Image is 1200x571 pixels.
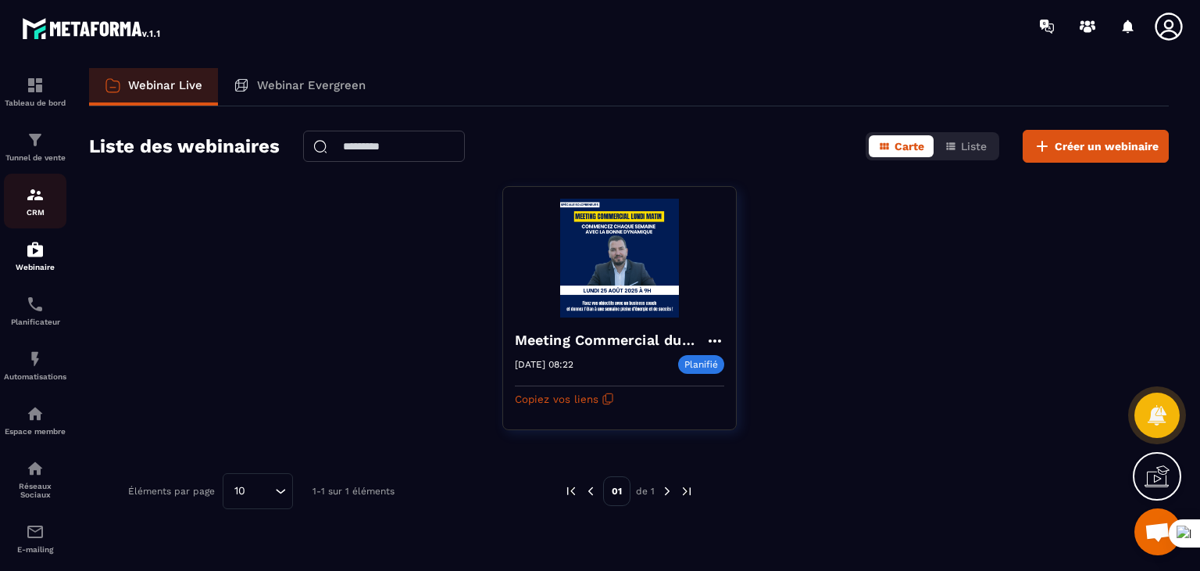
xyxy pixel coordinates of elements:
p: Automatisations [4,372,66,381]
a: emailemailE-mailing [4,511,66,566]
a: schedulerschedulerPlanificateur [4,283,66,338]
a: Ouvrir le chat [1134,508,1181,555]
p: CRM [4,208,66,217]
img: automations [26,240,45,259]
p: Webinar Live [128,78,202,92]
p: Planificateur [4,318,66,326]
p: 01 [603,476,630,506]
p: de 1 [636,485,655,497]
div: Search for option [223,473,293,509]
a: social-networksocial-networkRéseaux Sociaux [4,447,66,511]
p: Webinaire [4,263,66,271]
button: Carte [869,135,934,157]
p: Réseaux Sociaux [4,482,66,499]
p: [DATE] 08:22 [515,359,573,370]
a: automationsautomationsEspace membre [4,393,66,447]
span: Créer un webinaire [1055,138,1159,154]
a: automationsautomationsAutomatisations [4,338,66,393]
img: prev [564,484,578,498]
a: formationformationCRM [4,174,66,228]
span: 10 [229,483,251,500]
p: Tableau de bord [4,99,66,107]
button: Créer un webinaire [1023,130,1169,163]
p: Espace membre [4,427,66,436]
img: formation [26,131,45,149]
img: next [680,484,694,498]
img: logo [22,14,162,42]
img: next [660,484,674,498]
img: prev [584,484,598,498]
img: social-network [26,459,45,478]
h4: Meeting Commercial du Lundi 25 Aout 9H [515,329,705,351]
h2: Liste des webinaires [89,131,280,162]
img: formation [26,185,45,204]
p: Tunnel de vente [4,153,66,162]
img: formation [26,76,45,95]
p: Webinar Evergreen [257,78,366,92]
img: webinar-background [515,199,724,318]
span: Liste [961,140,987,153]
p: E-mailing [4,545,66,554]
img: email [26,523,45,541]
a: automationsautomationsWebinaire [4,228,66,283]
button: Copiez vos liens [515,386,614,411]
p: 1-1 sur 1 éléments [312,486,395,497]
span: Carte [895,140,924,153]
a: formationformationTunnel de vente [4,119,66,174]
a: Webinar Live [89,68,218,106]
a: formationformationTableau de bord [4,64,66,119]
img: scheduler [26,295,45,314]
input: Search for option [251,483,271,500]
p: Éléments par page [128,486,215,497]
img: automations [26,404,45,423]
img: automations [26,350,45,368]
p: Planifié [678,355,724,374]
button: Liste [935,135,996,157]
